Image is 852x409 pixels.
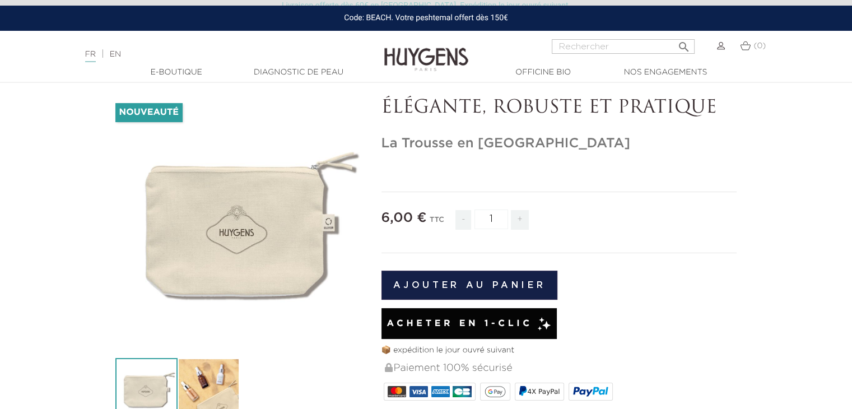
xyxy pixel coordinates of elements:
[409,386,428,397] img: VISA
[453,386,471,397] img: CB_NATIONALE
[115,103,183,122] li: Nouveauté
[487,67,599,78] a: Officine Bio
[80,48,347,61] div: |
[677,37,690,50] i: 
[385,363,393,372] img: Paiement 100% sécurisé
[431,386,450,397] img: AMEX
[511,210,529,230] span: +
[243,67,355,78] a: Diagnostic de peau
[388,386,406,397] img: MASTERCARD
[527,388,560,396] span: 4X PayPal
[609,67,721,78] a: Nos engagements
[430,208,444,238] div: TTC
[381,271,558,300] button: Ajouter au panier
[110,50,121,58] a: EN
[120,67,232,78] a: E-Boutique
[753,42,766,50] span: (0)
[552,39,695,54] input: Rechercher
[381,211,427,225] span: 6,00 €
[85,50,96,62] a: FR
[485,386,506,397] img: google_pay
[381,136,737,152] h1: La Trousse en [GEOGRAPHIC_DATA]
[474,210,508,229] input: Quantité
[384,356,737,380] div: Paiement 100% sécurisé
[384,30,468,73] img: Huygens
[673,36,693,51] button: 
[381,97,737,119] p: ÉLÉGANTE, ROBUSTE ET PRATIQUE
[381,345,737,356] p: 📦 expédition le jour ouvré suivant
[455,210,471,230] span: -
